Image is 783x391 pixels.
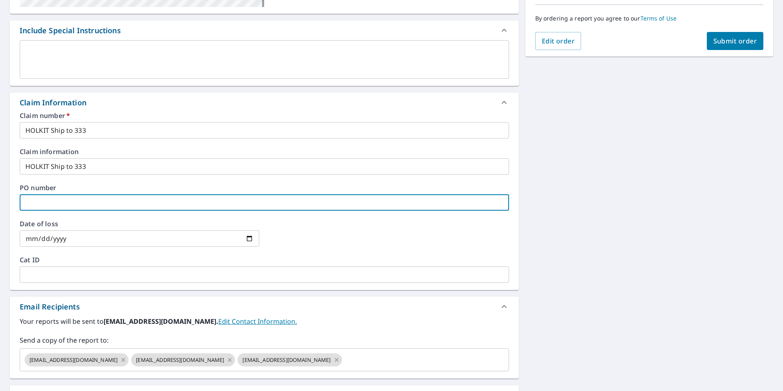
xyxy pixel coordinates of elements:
button: Submit order [707,32,764,50]
a: EditContactInfo [218,317,297,326]
button: Edit order [535,32,582,50]
span: [EMAIL_ADDRESS][DOMAIN_NAME] [131,356,229,364]
b: [EMAIL_ADDRESS][DOMAIN_NAME]. [104,317,218,326]
a: Terms of Use [640,14,677,22]
label: Send a copy of the report to: [20,335,509,345]
label: Claim number [20,112,509,119]
div: [EMAIL_ADDRESS][DOMAIN_NAME] [131,353,235,366]
label: Your reports will be sent to [20,316,509,326]
span: Edit order [542,36,575,45]
label: Date of loss [20,221,259,227]
label: Cat ID [20,257,509,263]
div: Email Recipients [10,297,519,316]
div: Claim Information [10,93,519,112]
span: Submit order [713,36,757,45]
label: PO number [20,184,509,191]
p: By ordering a report you agree to our [535,15,763,22]
label: Claim information [20,148,509,155]
div: Claim Information [20,97,86,108]
div: [EMAIL_ADDRESS][DOMAIN_NAME] [25,353,129,366]
div: Include Special Instructions [10,20,519,40]
div: [EMAIL_ADDRESS][DOMAIN_NAME] [238,353,342,366]
span: [EMAIL_ADDRESS][DOMAIN_NAME] [25,356,122,364]
div: Email Recipients [20,301,80,312]
span: [EMAIL_ADDRESS][DOMAIN_NAME] [238,356,335,364]
div: Include Special Instructions [20,25,121,36]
